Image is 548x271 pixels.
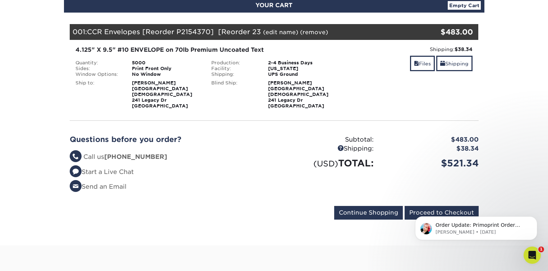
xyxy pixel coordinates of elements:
p: Message from Jenny, sent 94w ago [31,28,124,34]
strong: [PERSON_NAME] [GEOGRAPHIC_DATA][DEMOGRAPHIC_DATA] 241 Legacy Dr [GEOGRAPHIC_DATA] [132,80,192,109]
span: files [414,61,419,66]
span: CCR Envelopes [Reorder P2154370] [Reorder 23 [87,28,261,36]
div: Quantity: [70,60,127,66]
span: YOUR CART [255,2,293,9]
div: 5000 [126,60,206,66]
a: Start a Live Chat [70,168,134,175]
strong: [PERSON_NAME] [GEOGRAPHIC_DATA][DEMOGRAPHIC_DATA] 241 Legacy Dr [GEOGRAPHIC_DATA] [268,80,328,109]
div: UPS Ground [263,72,342,77]
div: Shipping: [274,144,379,153]
strong: [PHONE_NUMBER] [104,153,167,160]
div: 2-4 Business Days [263,60,342,66]
div: Subtotal: [274,135,379,144]
div: Print Front Only [126,66,206,72]
div: Shipping: [347,46,473,53]
div: $483.00 [410,27,473,37]
iframe: Intercom notifications message [404,201,548,252]
div: Shipping: [206,72,263,77]
a: (remove) [300,29,328,36]
div: $521.34 [379,156,484,170]
span: Order Update: Primoprint Order 231128-34017-86534 Good Morning, [PERSON_NAME]. I have been watchi... [31,21,122,127]
div: Facility: [206,66,263,72]
div: 001: [70,24,410,40]
div: TOTAL: [274,156,379,170]
a: Shipping [436,56,473,71]
div: Sides: [70,66,127,72]
h2: Questions before you order? [70,135,269,144]
span: shipping [440,61,445,66]
a: Files [410,56,435,71]
div: No Window [126,72,206,77]
div: Ship to: [70,80,127,109]
input: Continue Shopping [334,206,403,220]
li: Call us [70,152,269,162]
div: Blind Ship: [206,80,263,109]
div: Window Options: [70,72,127,77]
div: 4.125" X 9.5" #10 ENVELOPE on 70lb Premium Uncoated Text [75,46,337,54]
a: Send an Email [70,183,126,190]
div: $38.34 [379,144,484,153]
a: Empty Cart [448,1,481,10]
strong: $38.34 [455,46,473,52]
div: Production: [206,60,263,66]
iframe: Intercom live chat [524,247,541,264]
small: (USD) [313,159,338,168]
span: 1 [538,247,544,252]
a: (edit name) [263,29,298,36]
div: $483.00 [379,135,484,144]
div: [US_STATE] [263,66,342,72]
